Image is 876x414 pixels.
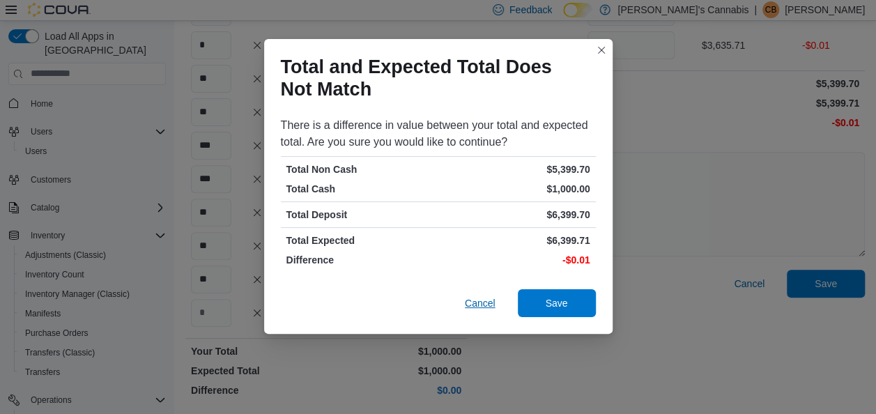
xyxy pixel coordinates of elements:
span: Save [546,296,568,310]
p: Total Non Cash [286,162,436,176]
p: -$0.01 [441,253,590,267]
p: $5,399.70 [441,162,590,176]
button: Save [518,289,596,317]
button: Cancel [459,289,501,317]
p: Total Cash [286,182,436,196]
div: There is a difference in value between your total and expected total. Are you sure you would like... [281,117,596,151]
h1: Total and Expected Total Does Not Match [281,56,585,100]
button: Closes this modal window [593,42,610,59]
p: Total Deposit [286,208,436,222]
p: Difference [286,253,436,267]
p: Total Expected [286,233,436,247]
p: $1,000.00 [441,182,590,196]
span: Cancel [465,296,495,310]
p: $6,399.71 [441,233,590,247]
p: $6,399.70 [441,208,590,222]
